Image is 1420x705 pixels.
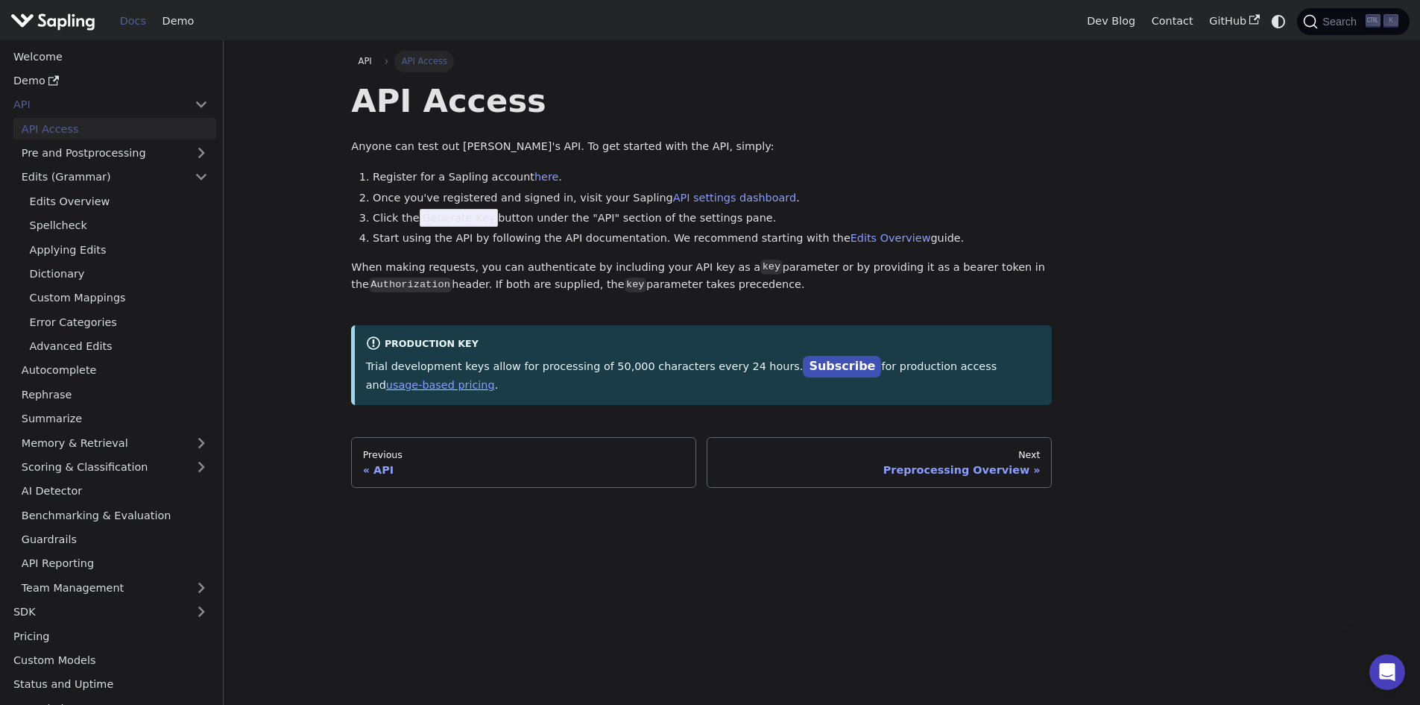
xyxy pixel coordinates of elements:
[13,166,216,188] a: Edits (Grammar)
[351,81,1052,121] h1: API Access
[719,463,1041,477] div: Preprocessing Overview
[760,260,782,275] code: key
[13,383,216,405] a: Rephrase
[13,529,216,551] a: Guardrails
[22,311,216,333] a: Error Categories
[22,215,216,236] a: Spellcheck
[351,138,1052,156] p: Anyone can test out [PERSON_NAME]'s API. To get started with the API, simply:
[851,232,931,244] a: Edits Overview
[351,259,1052,295] p: When making requests, you can authenticate by including your API key as a parameter or by providi...
[1297,8,1409,35] button: Search (Ctrl+K)
[351,51,379,72] a: API
[186,94,216,116] button: Collapse sidebar category 'API'
[625,278,646,292] code: key
[366,336,1041,354] div: Production Key
[5,625,216,647] a: Pricing
[154,10,202,33] a: Demo
[112,10,154,33] a: Docs
[22,263,216,285] a: Dictionary
[5,94,186,116] a: API
[10,10,95,32] img: Sapling.ai
[5,674,216,695] a: Status and Uptime
[5,650,216,671] a: Custom Models
[13,142,216,164] a: Pre and Postprocessing
[373,169,1052,187] li: Register for a Sapling account .
[13,504,216,526] a: Benchmarking & Evaluation
[719,449,1041,461] div: Next
[1268,10,1290,32] button: Switch between dark and light mode (currently system mode)
[420,209,499,227] span: Generate Key
[5,601,186,623] a: SDK
[373,210,1052,228] li: Click the button under the "API" section of the settings pane.
[10,10,101,32] a: Sapling.ai
[373,230,1052,248] li: Start using the API by following the API documentation. We recommend starting with the guide.
[1079,10,1143,33] a: Dev Blog
[13,577,216,598] a: Team Management
[351,437,1052,488] nav: Docs pages
[13,118,216,140] a: API Access
[186,601,216,623] button: Expand sidebar category 'SDK'
[1383,14,1398,28] kbd: K
[1369,654,1405,690] iframe: Intercom live chat
[673,192,796,204] a: API settings dashboard
[1201,10,1267,33] a: GitHub
[394,51,454,72] span: API Access
[1318,16,1366,28] span: Search
[534,171,558,183] a: here
[13,457,216,478] a: Scoring & Classification
[351,437,696,488] a: PreviousAPI
[366,357,1041,394] p: Trial development keys allow for processing of 50,000 characters every 24 hours. for production a...
[22,287,216,309] a: Custom Mappings
[5,46,216,67] a: Welcome
[359,56,372,66] span: API
[22,239,216,260] a: Applying Edits
[803,356,881,377] a: Subscribe
[13,360,216,381] a: Autocomplete
[13,432,216,454] a: Memory & Retrieval
[13,553,216,574] a: API Reporting
[369,278,452,292] code: Authorization
[5,70,216,92] a: Demo
[13,408,216,430] a: Summarize
[363,449,685,461] div: Previous
[1143,10,1202,33] a: Contact
[363,463,685,477] div: API
[707,437,1052,488] a: NextPreprocessing Overview
[351,51,1052,72] nav: Breadcrumbs
[13,480,216,502] a: AI Detector
[373,189,1052,207] li: Once you've registered and signed in, visit your Sapling .
[22,336,216,357] a: Advanced Edits
[22,190,216,212] a: Edits Overview
[386,379,495,391] a: usage-based pricing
